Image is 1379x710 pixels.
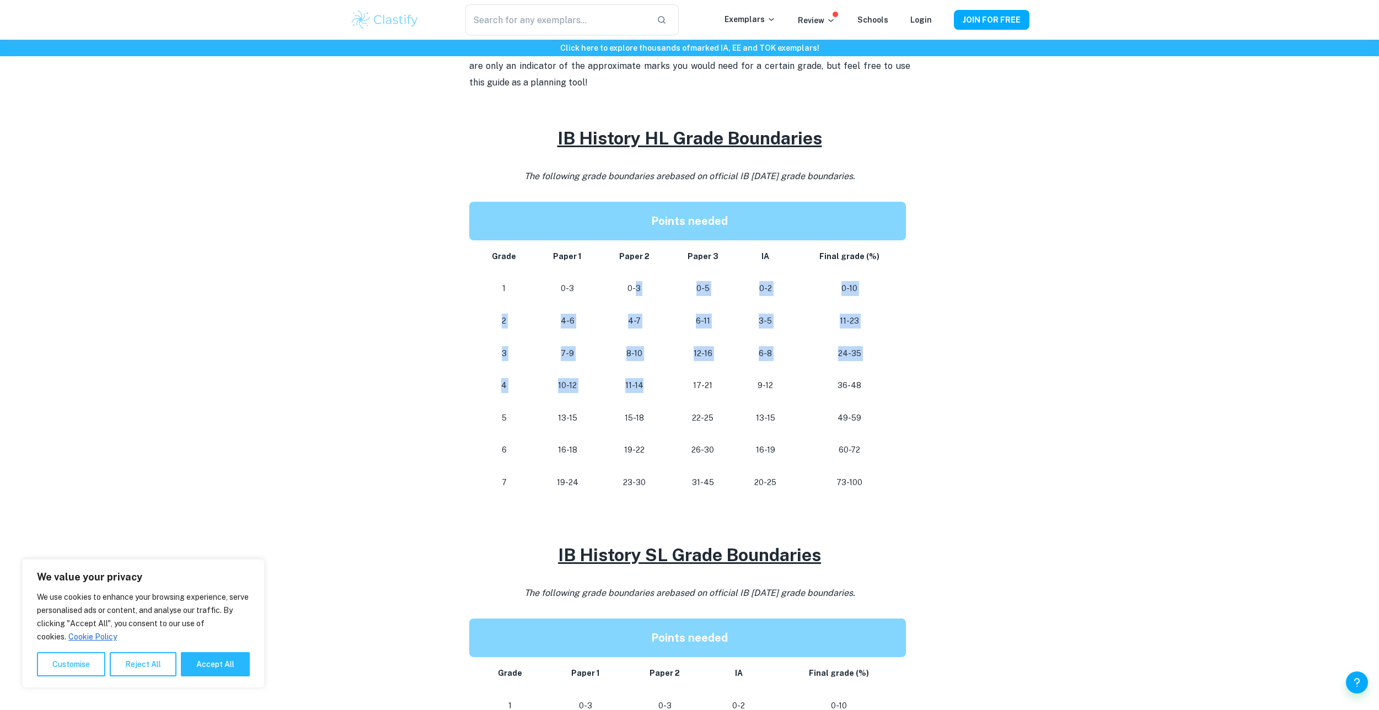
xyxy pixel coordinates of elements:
p: 4-7 [609,314,659,329]
strong: Final grade (%) [809,669,869,677]
i: The following grade boundaries are [524,588,855,598]
p: 36-48 [802,378,897,393]
p: We value your privacy [37,571,250,584]
p: 16-18 [544,443,592,458]
p: 13-15 [746,411,785,426]
button: Accept All [181,652,250,676]
p: 1 [482,281,526,296]
p: 19-24 [544,475,592,490]
p: We use cookies to enhance your browsing experience, serve personalised ads or content, and analys... [37,590,250,643]
input: Search for any exemplars... [465,4,647,35]
p: 17-21 [677,378,728,393]
p: 11-14 [609,378,659,393]
u: IB History SL Grade Boundaries [558,545,821,565]
p: 10-12 [544,378,592,393]
p: 31-45 [677,475,728,490]
p: 24-35 [802,346,897,361]
p: Review [798,14,835,26]
strong: Final grade (%) [819,252,879,261]
strong: Paper 2 [650,669,680,677]
a: Cookie Policy [68,632,117,642]
p: 4-6 [544,314,592,329]
i: The following grade boundaries are [524,171,855,181]
p: 8-10 [609,346,659,361]
img: Clastify logo [350,9,420,31]
p: 49-59 [802,411,897,426]
p: 4 [482,378,526,393]
span: based on official IB [DATE] grade boundaries. [669,588,855,598]
strong: IA [761,252,769,261]
button: Reject All [110,652,176,676]
p: 6-8 [746,346,785,361]
p: 6 [482,443,526,458]
strong: IA [735,669,743,677]
p: 0-3 [609,281,659,296]
p: 7 [482,475,526,490]
p: 20-25 [746,475,785,490]
p: 0-2 [746,281,785,296]
p: 60-72 [802,443,897,458]
p: 22-25 [677,411,728,426]
p: 23-30 [609,475,659,490]
p: 26-30 [677,443,728,458]
div: We value your privacy [22,559,265,688]
p: 15-18 [609,411,659,426]
p: 2 [482,314,526,329]
h6: Click here to explore thousands of marked IA, EE and TOK exemplars ! [2,42,1377,54]
strong: Paper 3 [688,252,718,261]
span: based on official IB [DATE] grade boundaries. [669,171,855,181]
strong: Grade [492,252,516,261]
p: 3 [482,346,526,361]
p: 16-19 [746,443,785,458]
a: Schools [857,15,888,24]
p: 0-10 [802,281,897,296]
a: Login [910,15,932,24]
p: 0-5 [677,281,728,296]
p: 73-100 [802,475,897,490]
p: 7-9 [544,346,592,361]
strong: Paper 1 [571,669,600,677]
p: 5 [482,411,526,426]
p: Exemplars [725,13,776,25]
button: Help and Feedback [1346,671,1368,693]
p: 11-23 [802,314,897,329]
strong: Points needed [651,631,728,644]
strong: Paper 2 [619,252,650,261]
p: 19-22 [609,443,659,458]
p: 13-15 [544,411,592,426]
strong: Paper 1 [553,252,582,261]
p: 9-12 [746,378,785,393]
button: JOIN FOR FREE [954,10,1029,30]
p: 6-11 [677,314,728,329]
strong: Grade [498,669,522,677]
button: Customise [37,652,105,676]
p: 12-16 [677,346,728,361]
p: 3-5 [746,314,785,329]
strong: Points needed [651,214,728,228]
p: 0-3 [544,281,592,296]
u: IB History HL Grade Boundaries [557,128,822,148]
